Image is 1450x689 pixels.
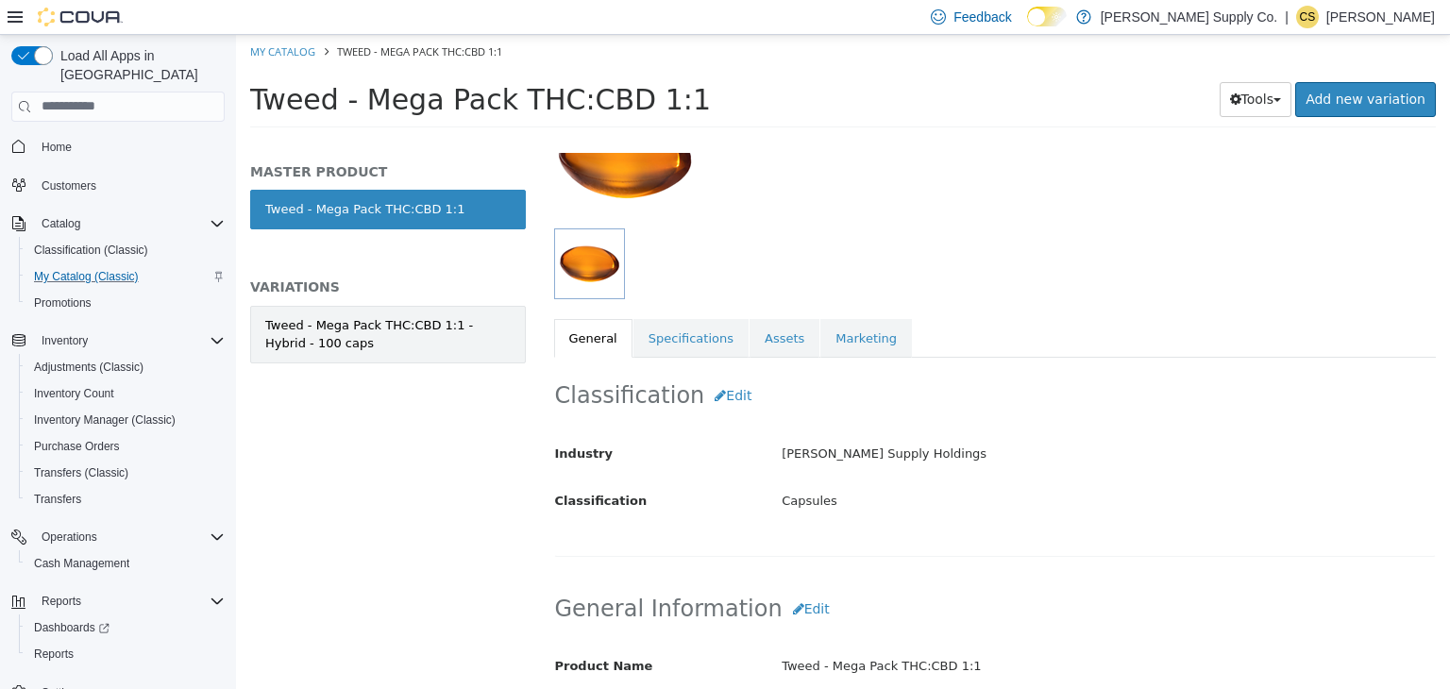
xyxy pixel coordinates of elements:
button: Home [4,133,232,160]
a: Inventory Manager (Classic) [26,409,183,431]
button: Catalog [34,212,88,235]
span: Transfers [34,492,81,507]
button: Purchase Orders [19,433,232,460]
button: Inventory [34,329,95,352]
button: Cash Management [19,550,232,577]
button: Inventory Manager (Classic) [19,407,232,433]
button: My Catalog (Classic) [19,263,232,290]
button: Adjustments (Classic) [19,354,232,380]
span: Home [34,135,225,159]
p: [PERSON_NAME] Supply Co. [1101,6,1278,28]
span: Inventory Manager (Classic) [34,412,176,428]
span: CS [1300,6,1316,28]
span: Inventory Count [26,382,225,405]
p: | [1285,6,1289,28]
span: Inventory [42,333,88,348]
a: Transfers (Classic) [26,462,136,484]
a: Specifications [397,284,513,324]
span: Reports [34,590,225,613]
span: Cash Management [34,556,129,571]
button: Reports [19,641,232,667]
h5: MASTER PRODUCT [14,128,290,145]
span: Promotions [26,292,225,314]
a: Inventory Count [26,382,122,405]
a: Classification (Classic) [26,239,156,261]
span: Tweed - Mega Pack THC:CBD 1:1 [101,9,266,24]
p: [PERSON_NAME] [1326,6,1435,28]
a: Tweed - Mega Pack THC:CBD 1:1 [14,155,290,194]
a: Transfers [26,488,89,511]
button: Promotions [19,290,232,316]
span: Operations [42,529,97,545]
button: Transfers (Classic) [19,460,232,486]
span: Dashboards [26,616,225,639]
span: Cash Management [26,552,225,575]
span: Classification [319,459,412,473]
button: Transfers [19,486,232,513]
div: Tweed - Mega Pack THC:CBD 1:1 - Hybrid - 100 caps [29,281,275,318]
button: Operations [34,526,105,548]
a: Dashboards [26,616,117,639]
h2: Classification [319,344,1200,378]
a: General [318,284,396,324]
span: Inventory [34,329,225,352]
span: Operations [34,526,225,548]
a: Adjustments (Classic) [26,356,151,378]
button: Edit [468,344,526,378]
button: Tools [984,47,1056,82]
h2: General Information [319,557,1200,592]
a: Reports [26,643,81,665]
a: Home [34,136,79,159]
span: Transfers (Classic) [26,462,225,484]
button: Reports [4,588,232,614]
img: Cova [38,8,123,26]
span: Catalog [42,216,80,231]
a: My Catalog (Classic) [26,265,146,288]
span: My Catalog (Classic) [26,265,225,288]
button: Classification (Classic) [19,237,232,263]
a: Purchase Orders [26,435,127,458]
input: Dark Mode [1027,7,1067,26]
span: Dashboards [34,620,110,635]
a: Dashboards [19,614,232,641]
span: Purchase Orders [26,435,225,458]
a: Cash Management [26,552,137,575]
span: My Catalog (Classic) [34,269,139,284]
button: Reports [34,590,89,613]
button: Catalog [4,210,232,237]
button: Inventory Count [19,380,232,407]
img: 150 [318,52,460,193]
span: Customers [34,174,225,197]
span: Classification (Classic) [26,239,225,261]
button: Edit [547,557,604,592]
button: Operations [4,524,232,550]
div: Tweed - Mega Pack THC:CBD 1:1 [531,615,1213,648]
span: Industry [319,412,378,426]
span: Reports [26,643,225,665]
a: Customers [34,175,104,197]
a: Assets [514,284,583,324]
span: Load All Apps in [GEOGRAPHIC_DATA] [53,46,225,84]
span: Product Name [319,624,417,638]
span: Classification (Classic) [34,243,148,258]
span: Tweed - Mega Pack THC:CBD 1:1 [14,48,475,81]
span: Inventory Manager (Classic) [26,409,225,431]
button: Customers [4,172,232,199]
a: My Catalog [14,9,79,24]
span: Transfers [26,488,225,511]
div: Capsules [531,450,1213,483]
span: Reports [34,647,74,662]
h5: VARIATIONS [14,244,290,260]
a: Marketing [584,284,676,324]
span: Feedback [953,8,1011,26]
a: Promotions [26,292,99,314]
span: Adjustments (Classic) [26,356,225,378]
a: Add new variation [1059,47,1200,82]
span: Reports [42,594,81,609]
span: Transfers (Classic) [34,465,128,480]
span: Home [42,140,72,155]
span: Customers [42,178,96,193]
div: Charisma Santos [1296,6,1319,28]
span: Catalog [34,212,225,235]
span: Inventory Count [34,386,114,401]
